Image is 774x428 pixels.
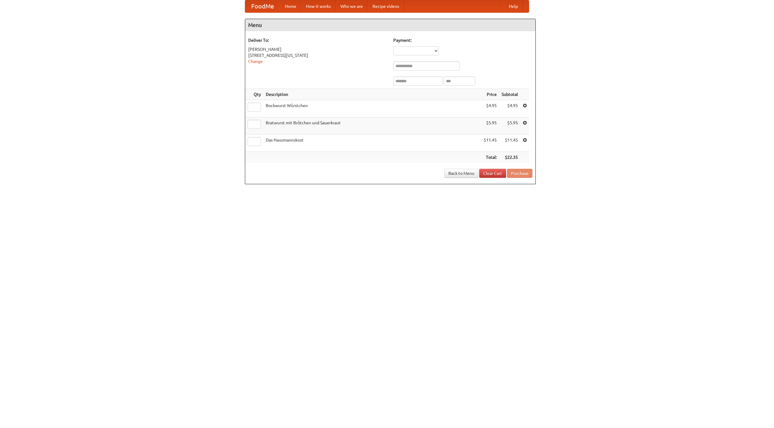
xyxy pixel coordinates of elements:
[245,19,535,31] h4: Menu
[248,37,387,43] h5: Deliver To:
[499,89,520,100] th: Subtotal
[263,135,481,152] td: Das Hausmannskost
[248,46,387,52] div: [PERSON_NAME]
[481,100,499,117] td: $4.95
[245,89,263,100] th: Qty
[263,89,481,100] th: Description
[499,135,520,152] td: $11.45
[336,0,368,12] a: Who we are
[280,0,301,12] a: Home
[248,59,263,64] a: Change
[499,152,520,163] th: $22.35
[263,117,481,135] td: Bratwurst mit Brötchen und Sauerkraut
[263,100,481,117] td: Bockwurst Würstchen
[481,135,499,152] td: $11.45
[499,117,520,135] td: $5.95
[499,100,520,117] td: $4.95
[444,169,478,178] a: Back to Menu
[245,0,280,12] a: FoodMe
[248,52,387,58] div: [STREET_ADDRESS][US_STATE]
[301,0,336,12] a: How it works
[507,169,532,178] button: Purchase
[479,169,506,178] a: Clear Cart
[481,117,499,135] td: $5.95
[481,89,499,100] th: Price
[504,0,523,12] a: Help
[481,152,499,163] th: Total:
[368,0,404,12] a: Recipe videos
[393,37,532,43] h5: Payment:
